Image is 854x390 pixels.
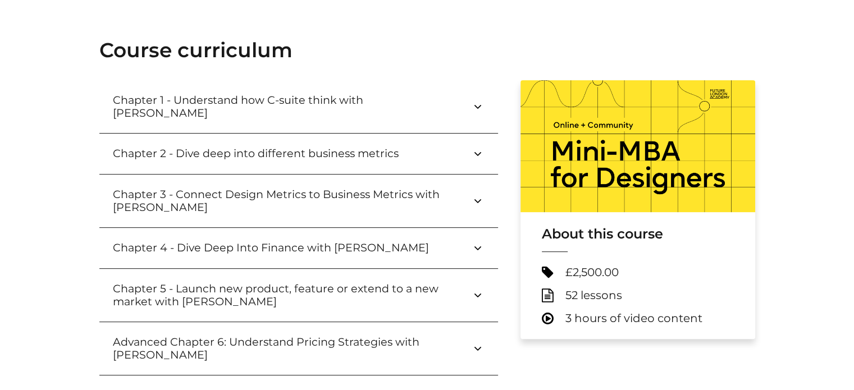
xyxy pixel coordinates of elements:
[113,282,471,308] h3: Chapter 5 - Launch new product, feature or extend to a new market with [PERSON_NAME]
[565,311,702,325] span: 3 hours of video content
[99,228,498,268] button: Chapter 4 - Dive Deep Into Finance with [PERSON_NAME]
[99,38,755,62] h2: Course curriculum
[99,80,498,133] button: Chapter 1 - Understand how C-suite think with [PERSON_NAME]
[99,175,498,227] button: Chapter 3 - Connect Design Metrics to Business Metrics with [PERSON_NAME]
[113,241,447,254] h3: Chapter 4 - Dive Deep Into Finance with [PERSON_NAME]
[113,336,471,361] h3: Advanced Chapter 6: Understand Pricing Strategies with [PERSON_NAME]
[113,188,471,214] h3: Chapter 3 - Connect Design Metrics to Business Metrics with [PERSON_NAME]
[113,94,471,120] h3: Chapter 1 - Understand how C-suite think with [PERSON_NAME]
[99,269,498,322] button: Chapter 5 - Launch new product, feature or extend to a new market with [PERSON_NAME]
[113,147,417,160] h3: Chapter 2 - Dive deep into different business metrics
[99,322,498,375] button: Advanced Chapter 6: Understand Pricing Strategies with [PERSON_NAME]
[99,134,498,174] button: Chapter 2 - Dive deep into different business metrics
[565,288,622,302] span: 52 lessons
[565,265,619,279] span: £2,500.00
[542,226,734,242] h3: About this course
